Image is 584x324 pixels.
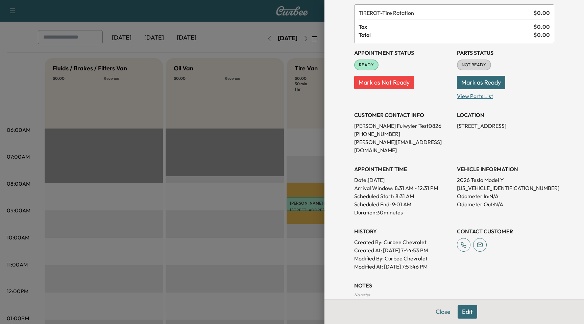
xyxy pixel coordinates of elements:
p: Date: [DATE] [354,176,452,184]
p: Modified By : Curbee Chevrolet [354,254,452,262]
p: [US_VEHICLE_IDENTIFICATION_NUMBER] [457,184,554,192]
p: [PHONE_NUMBER] [354,130,452,138]
p: Created At : [DATE] 7:44:53 PM [354,246,452,254]
span: $ 0.00 [534,9,550,17]
p: Arrival Window: [354,184,452,192]
button: Mark as Ready [457,76,505,89]
h3: LOCATION [457,111,554,119]
span: $ 0.00 [534,31,550,39]
p: Duration: 30 minutes [354,208,452,216]
p: [STREET_ADDRESS] [457,122,554,130]
span: READY [355,62,378,68]
span: NOT READY [458,62,490,68]
button: Close [431,305,455,319]
p: 9:01 AM [392,200,411,208]
span: Tire Rotation [359,9,531,17]
h3: History [354,227,452,235]
button: Mark as Not Ready [354,76,414,89]
p: Odometer Out: N/A [457,200,554,208]
div: No notes [354,292,554,298]
p: [PERSON_NAME][EMAIL_ADDRESS][DOMAIN_NAME] [354,138,452,154]
p: [PERSON_NAME] Fulwyler Test0826 [354,122,452,130]
h3: VEHICLE INFORMATION [457,165,554,173]
p: Created By : Curbee Chevrolet [354,238,452,246]
h3: Appointment Status [354,49,452,57]
h3: CUSTOMER CONTACT INFO [354,111,452,119]
span: Tax [359,23,534,31]
p: View Parts List [457,89,554,100]
h3: Parts Status [457,49,554,57]
h3: NOTES [354,281,554,290]
p: 2026 Tesla Model Y [457,176,554,184]
button: Edit [458,305,477,319]
p: Odometer In: N/A [457,192,554,200]
p: Scheduled End: [354,200,391,208]
p: Scheduled Start: [354,192,394,200]
span: $ 0.00 [534,23,550,31]
span: Total [359,31,534,39]
p: 8:31 AM [395,192,414,200]
h3: APPOINTMENT TIME [354,165,452,173]
h3: CONTACT CUSTOMER [457,227,554,235]
p: Modified At : [DATE] 7:51:46 PM [354,262,452,271]
span: 8:31 AM - 12:31 PM [395,184,438,192]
